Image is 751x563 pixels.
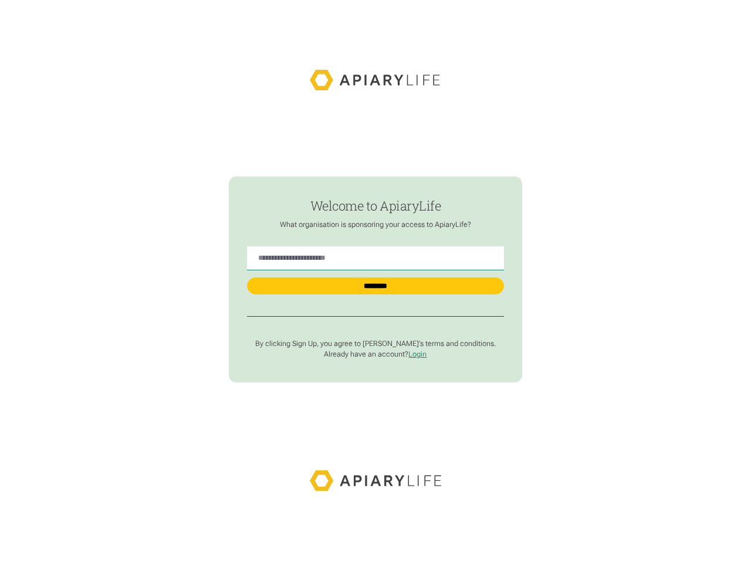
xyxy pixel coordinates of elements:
[247,350,503,359] p: Already have an account?
[229,177,522,382] form: find-employer
[247,339,503,348] p: By clicking Sign Up, you agree to [PERSON_NAME]’s terms and conditions.
[247,199,503,213] h1: Welcome to ApiaryLife
[408,350,427,358] a: Login
[247,220,503,229] p: What organisation is sponsoring your access to ApiaryLife?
